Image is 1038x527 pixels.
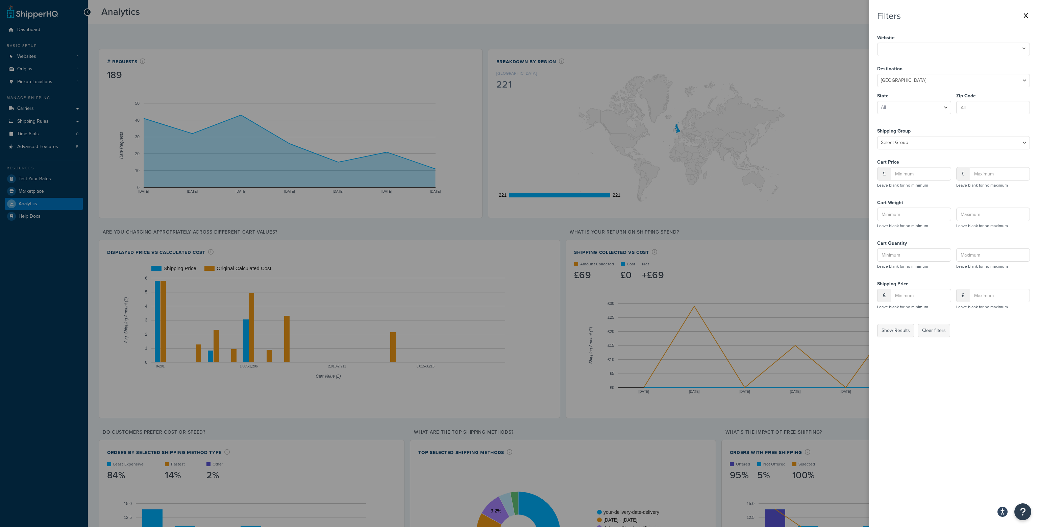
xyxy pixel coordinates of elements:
[956,208,1030,221] input: Maximum
[956,167,970,181] div: £
[877,289,891,302] div: £
[891,167,951,181] input: Minimum
[877,158,951,167] label: Cart Price
[918,324,950,337] button: Clear filters
[877,198,951,208] label: Cart Weight
[877,279,951,289] label: Shipping Price
[956,91,1030,101] label: Zip Code
[956,262,1030,271] p: Leave blank for no maximum
[877,181,951,190] p: Leave blank for no minimum
[956,101,1030,114] input: All
[891,289,951,302] input: Minimum
[877,262,951,271] p: Leave blank for no minimum
[956,221,1030,231] p: Leave blank for no maximum
[496,80,558,89] div: 221
[877,324,914,337] button: Show Results
[496,70,537,76] p: [GEOGRAPHIC_DATA]
[956,248,1030,262] input: Maximum
[970,289,1030,302] input: Maximum
[877,33,1030,43] label: Website
[877,248,951,262] input: Minimum
[877,64,1030,74] label: Destination
[877,167,891,181] div: £
[877,208,951,221] input: Minimum
[956,181,1030,190] p: Leave blank for no maximum
[877,11,901,21] h2: Filters
[956,302,1030,312] p: Leave blank for no maximum
[877,126,1030,136] label: Shipping Group
[970,167,1030,181] input: Maximum
[1014,503,1031,520] button: Open Resource Center
[877,239,951,248] label: Cart Quantity
[956,289,970,302] div: £
[877,91,951,101] label: State
[877,221,951,231] p: Leave blank for no minimum
[877,302,951,312] p: Leave blank for no minimum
